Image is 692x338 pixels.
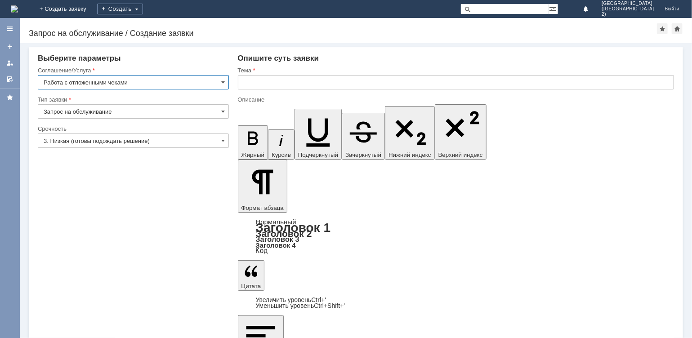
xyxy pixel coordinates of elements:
[97,4,143,14] div: Создать
[342,113,385,160] button: Зачеркнутый
[438,151,483,158] span: Верхний индекс
[385,106,435,160] button: Нижний индекс
[549,4,558,13] span: Расширенный поиск
[241,283,261,289] span: Цитата
[268,129,295,160] button: Курсив
[345,151,381,158] span: Зачеркнутый
[238,260,265,291] button: Цитата
[602,6,654,12] span: ([GEOGRAPHIC_DATA]
[388,151,431,158] span: Нижний индекс
[238,97,673,102] div: Описание
[3,56,17,70] a: Мои заявки
[314,302,345,309] span: Ctrl+Shift+'
[38,54,121,62] span: Выберите параметры
[238,219,674,254] div: Формат абзаца
[38,67,227,73] div: Соглашение/Услуга
[11,5,18,13] img: logo
[256,302,345,309] a: Decrease
[241,205,284,211] span: Формат абзаца
[657,23,668,34] div: Добавить в избранное
[29,29,657,38] div: Запрос на обслуживание / Создание заявки
[272,151,291,158] span: Курсив
[3,72,17,86] a: Мои согласования
[602,12,654,17] span: 2)
[238,297,674,309] div: Цитата
[38,126,227,132] div: Срочность
[238,160,287,213] button: Формат абзаца
[602,1,654,6] span: [GEOGRAPHIC_DATA]
[238,67,673,73] div: Тема
[3,40,17,54] a: Создать заявку
[256,241,296,249] a: Заголовок 4
[435,104,487,160] button: Верхний индекс
[38,97,227,102] div: Тип заявки
[256,221,331,235] a: Заголовок 1
[238,54,319,62] span: Опишите суть заявки
[672,23,683,34] div: Сделать домашней страницей
[298,151,338,158] span: Подчеркнутый
[311,296,326,303] span: Ctrl+'
[256,228,312,239] a: Заголовок 2
[11,5,18,13] a: Перейти на домашнюю страницу
[256,218,296,226] a: Нормальный
[241,151,265,158] span: Жирный
[295,109,342,160] button: Подчеркнутый
[256,235,299,243] a: Заголовок 3
[256,247,268,255] a: Код
[256,296,326,303] a: Increase
[238,125,268,160] button: Жирный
